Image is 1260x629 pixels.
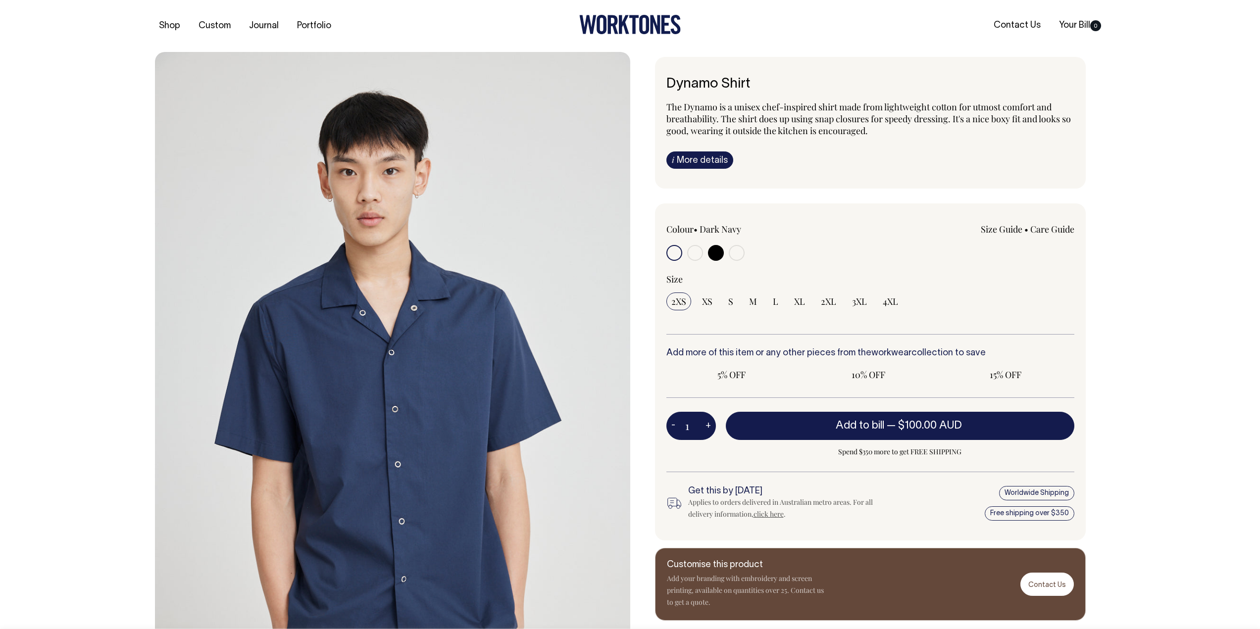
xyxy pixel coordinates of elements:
[1024,223,1028,235] span: •
[702,295,712,307] span: XS
[816,292,841,310] input: 2XL
[667,560,825,570] h6: Customise this product
[847,292,872,310] input: 3XL
[667,573,825,608] p: Add your branding with embroidery and screen printing, available on quantities over 25. Contact u...
[1055,17,1105,34] a: Your Bill0
[821,295,836,307] span: 2XL
[940,366,1071,384] input: 15% OFF
[981,223,1022,235] a: Size Guide
[666,273,1074,285] div: Size
[726,412,1074,439] button: Add to bill —$100.00 AUD
[245,18,283,34] a: Journal
[672,154,674,165] span: i
[789,292,810,310] input: XL
[700,223,741,235] label: Dark Navy
[666,101,1071,137] span: The Dynamo is a unisex chef-inspired shirt made from lightweight cotton for utmost comfort and br...
[803,366,934,384] input: 10% OFF
[836,421,884,431] span: Add to bill
[808,369,929,381] span: 10% OFF
[688,496,889,520] div: Applies to orders delivered in Australian metro areas. For all delivery information, .
[666,366,798,384] input: 5% OFF
[701,416,716,436] button: +
[773,295,778,307] span: L
[744,292,762,310] input: M
[723,292,738,310] input: S
[883,295,898,307] span: 4XL
[749,295,757,307] span: M
[1090,20,1101,31] span: 0
[887,421,964,431] span: —
[293,18,335,34] a: Portfolio
[666,77,1074,92] h6: Dynamo Shirt
[666,292,691,310] input: 2XS
[666,151,733,169] a: iMore details
[1020,573,1074,596] a: Contact Us
[754,509,784,519] a: click here
[671,369,793,381] span: 5% OFF
[871,349,911,357] a: workwear
[794,295,805,307] span: XL
[195,18,235,34] a: Custom
[726,446,1074,458] span: Spend $350 more to get FREE SHIPPING
[666,416,680,436] button: -
[155,18,184,34] a: Shop
[945,369,1066,381] span: 15% OFF
[666,348,1074,358] h6: Add more of this item or any other pieces from the collection to save
[990,17,1045,34] a: Contact Us
[898,421,962,431] span: $100.00 AUD
[694,223,698,235] span: •
[666,223,830,235] div: Colour
[878,292,903,310] input: 4XL
[728,295,733,307] span: S
[1030,223,1074,235] a: Care Guide
[852,295,867,307] span: 3XL
[768,292,783,310] input: L
[697,292,717,310] input: XS
[688,486,889,496] h6: Get this by [DATE]
[671,295,686,307] span: 2XS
